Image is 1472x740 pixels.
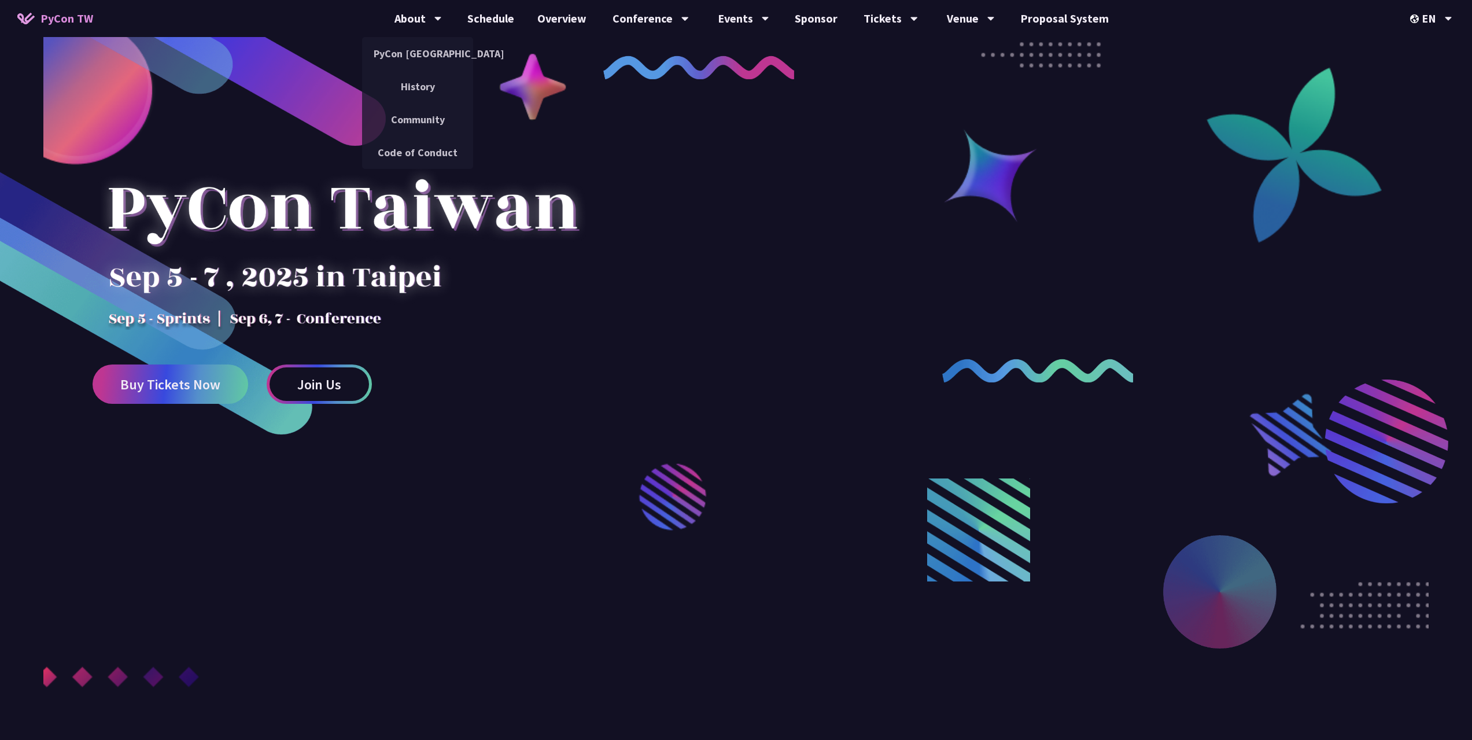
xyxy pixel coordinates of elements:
[93,365,248,404] a: Buy Tickets Now
[362,73,473,100] a: History
[362,106,473,133] a: Community
[1410,14,1422,23] img: Locale Icon
[6,4,105,33] a: PyCon TW
[120,377,220,392] span: Buy Tickets Now
[362,139,473,166] a: Code of Conduct
[40,10,93,27] span: PyCon TW
[603,56,795,79] img: curly-1.ebdbada.png
[297,377,341,392] span: Join Us
[362,40,473,67] a: PyCon [GEOGRAPHIC_DATA]
[17,13,35,24] img: Home icon of PyCon TW 2025
[942,359,1134,382] img: curly-2.e802c9f.png
[267,365,372,404] a: Join Us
